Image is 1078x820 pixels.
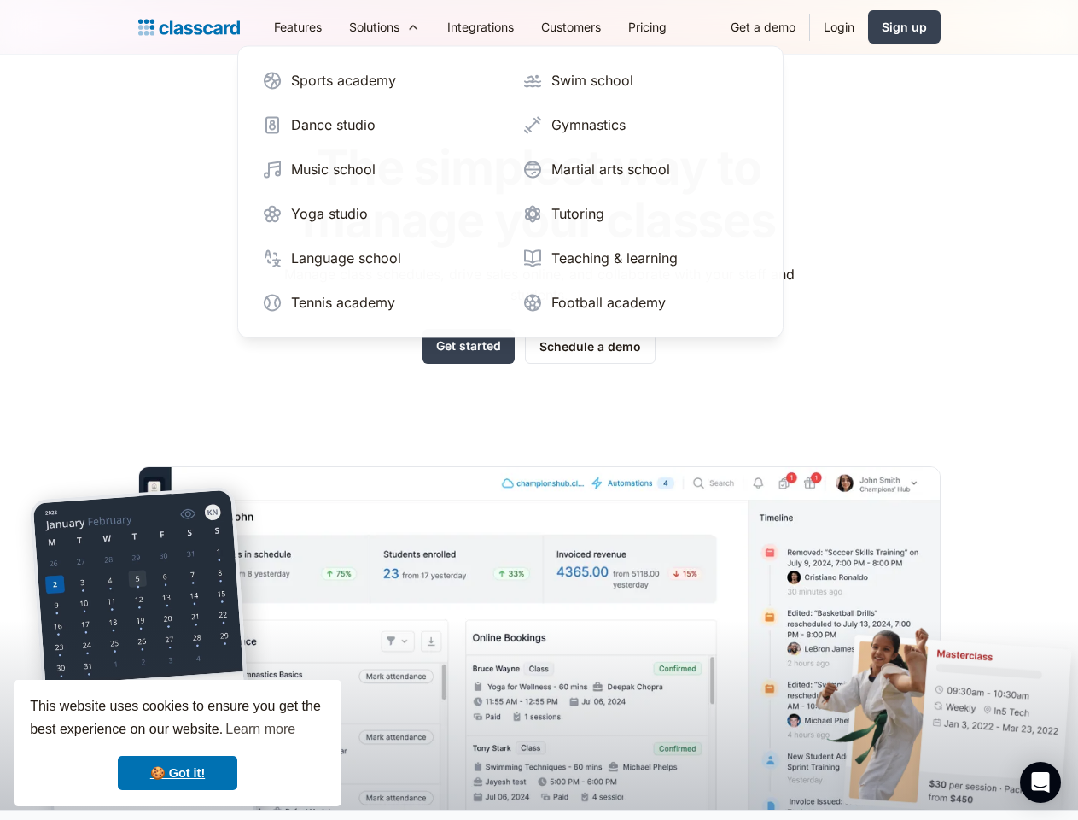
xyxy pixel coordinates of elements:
[516,152,766,186] a: Martial arts school
[291,292,395,313] div: Tennis academy
[551,203,604,224] div: Tutoring
[516,196,766,231] a: Tutoring
[291,159,376,179] div: Music school
[349,18,399,36] div: Solutions
[717,8,809,46] a: Get a demo
[516,108,766,142] a: Gymnastics
[868,10,941,44] a: Sign up
[615,8,680,46] a: Pricing
[1020,762,1061,803] div: Open Intercom Messenger
[291,248,401,268] div: Language school
[30,696,325,742] span: This website uses cookies to ensure you get the best experience on our website.
[260,8,335,46] a: Features
[525,329,656,364] a: Schedule a demo
[291,203,368,224] div: Yoga studio
[551,292,666,313] div: Football academy
[810,8,868,46] a: Login
[255,285,505,319] a: Tennis academy
[255,63,505,97] a: Sports academy
[255,152,505,186] a: Music school
[14,680,341,806] div: cookieconsent
[237,45,784,337] nav: Solutions
[255,241,505,275] a: Language school
[138,15,240,39] a: home
[434,8,527,46] a: Integrations
[551,159,670,179] div: Martial arts school
[551,70,633,91] div: Swim school
[527,8,615,46] a: Customers
[291,114,376,135] div: Dance studio
[422,329,515,364] a: Get started
[335,8,434,46] div: Solutions
[291,70,396,91] div: Sports academy
[551,114,626,135] div: Gymnastics
[516,285,766,319] a: Football academy
[255,196,505,231] a: Yoga studio
[223,717,298,742] a: learn more about cookies
[255,108,505,142] a: Dance studio
[551,248,678,268] div: Teaching & learning
[882,18,927,36] div: Sign up
[516,241,766,275] a: Teaching & learning
[118,756,237,790] a: dismiss cookie message
[516,63,766,97] a: Swim school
